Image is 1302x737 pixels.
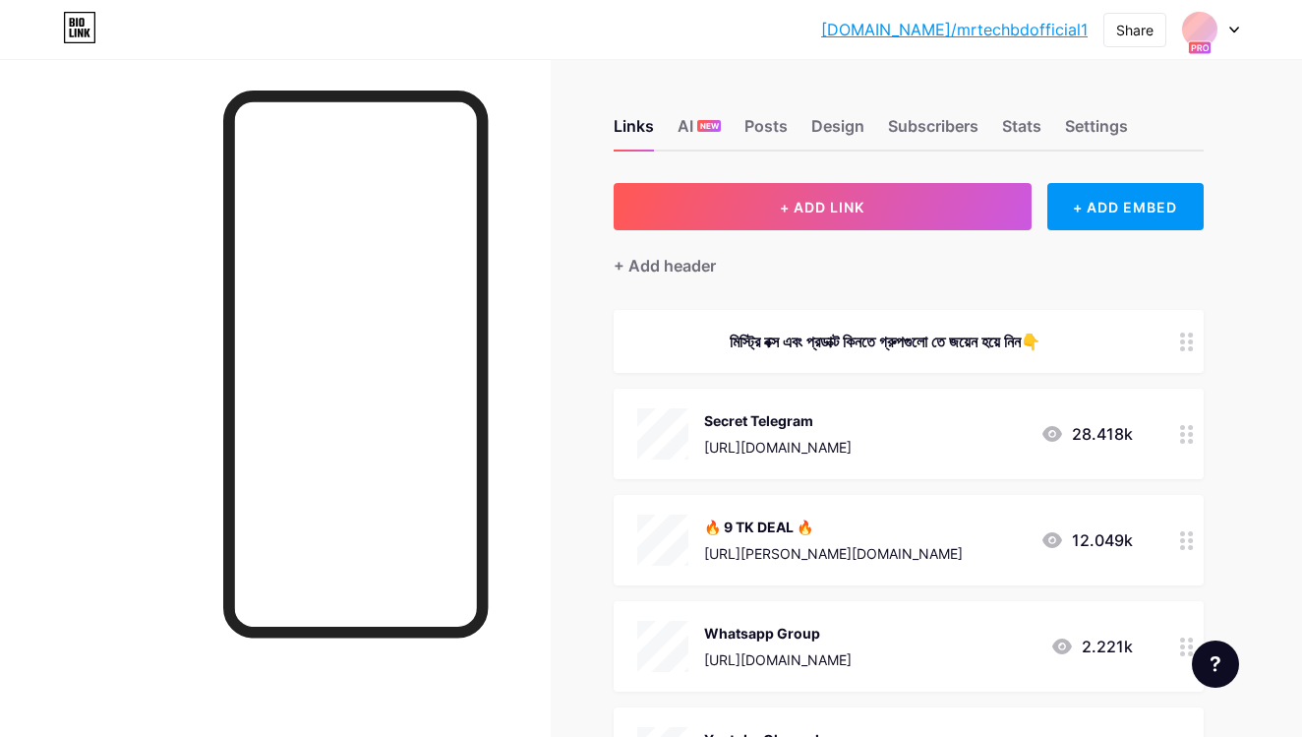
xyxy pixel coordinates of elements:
[1040,528,1133,552] div: 12.049k
[700,120,719,132] span: NEW
[744,114,788,150] div: Posts
[1065,114,1128,150] div: Settings
[704,437,852,458] div: [URL][DOMAIN_NAME]
[1047,183,1204,230] div: + ADD EMBED
[811,114,864,150] div: Design
[704,623,852,644] div: Whatsapp Group
[614,114,654,150] div: Links
[704,517,963,537] div: 🔥 9 TK DEAL 🔥
[704,543,963,564] div: [URL][PERSON_NAME][DOMAIN_NAME]
[1050,635,1133,658] div: 2.221k
[1116,20,1154,40] div: Share
[614,183,1032,230] button: + ADD LINK
[780,199,864,215] span: + ADD LINK
[678,114,721,150] div: AI
[704,649,852,670] div: [URL][DOMAIN_NAME]
[821,18,1088,41] a: [DOMAIN_NAME]/mrtechbdofficial1
[704,410,852,431] div: Secret Telegram
[1002,114,1041,150] div: Stats
[614,254,716,277] div: + Add header
[888,114,978,150] div: Subscribers
[637,330,1133,353] div: মিস্ট্রি বক্স এবং প্রডাক্ট কিনতে গ্রুপগুলো তে জয়েন হয়ে নিন👇
[1040,422,1133,446] div: 28.418k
